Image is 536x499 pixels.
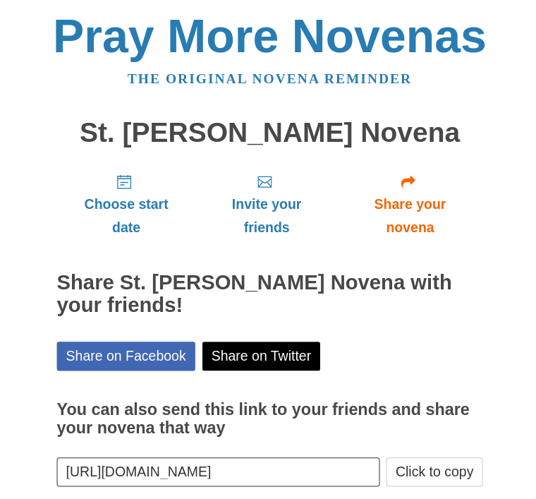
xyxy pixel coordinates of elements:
[201,339,319,368] a: Share on Twitter
[209,191,321,238] span: Invite your friends
[127,71,410,85] a: The original novena reminder
[349,191,465,238] span: Share your novena
[195,161,335,245] a: Invite your friends
[335,161,480,245] a: Share your novena
[56,339,194,368] a: Share on Facebook
[56,398,480,434] h3: You can also send this link to your friends and share your novena that way
[56,161,195,245] a: Choose start date
[53,10,484,62] a: Pray More Novenas
[71,191,181,238] span: Choose start date
[56,117,480,148] h1: St. [PERSON_NAME] Novena
[56,270,480,315] h2: Share St. [PERSON_NAME] Novena with your friends!
[384,455,480,483] button: Click to copy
